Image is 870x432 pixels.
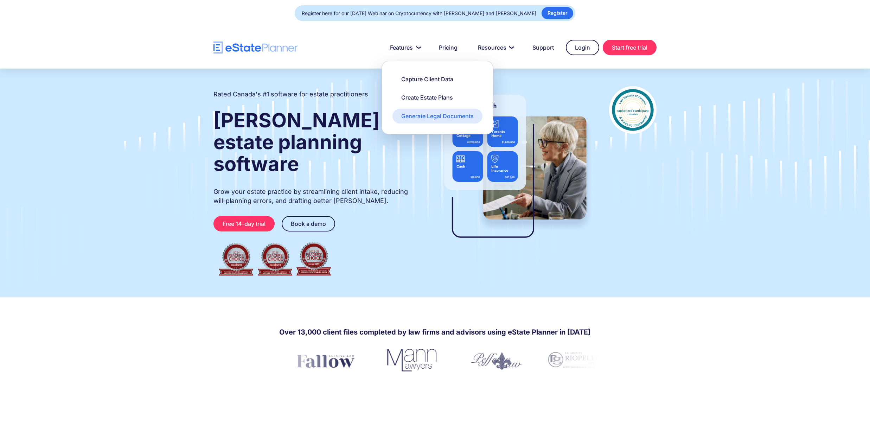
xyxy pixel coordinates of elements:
[213,187,422,205] p: Grow your estate practice by streamlining client intake, reducing will-planning errors, and draft...
[213,108,421,176] strong: [PERSON_NAME] and estate planning software
[401,112,474,120] div: Generate Legal Documents
[282,216,335,231] a: Book a demo
[382,40,427,55] a: Features
[542,7,573,19] a: Register
[469,40,520,55] a: Resources
[213,42,298,54] a: home
[566,40,599,55] a: Login
[392,90,462,105] a: Create Estate Plans
[302,8,536,18] div: Register here for our [DATE] Webinar on Cryptocurrency with [PERSON_NAME] and [PERSON_NAME]
[213,90,368,99] h2: Rated Canada's #1 software for estate practitioners
[524,40,562,55] a: Support
[436,86,595,252] img: estate planner showing wills to their clients, using eState Planner, a leading estate planning so...
[213,216,275,231] a: Free 14-day trial
[401,75,453,83] div: Capture Client Data
[603,40,657,55] a: Start free trial
[401,94,453,101] div: Create Estate Plans
[430,40,466,55] a: Pricing
[392,109,482,123] a: Generate Legal Documents
[392,72,462,87] a: Capture Client Data
[279,327,591,337] h4: Over 13,000 client files completed by law firms and advisors using eState Planner in [DATE]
